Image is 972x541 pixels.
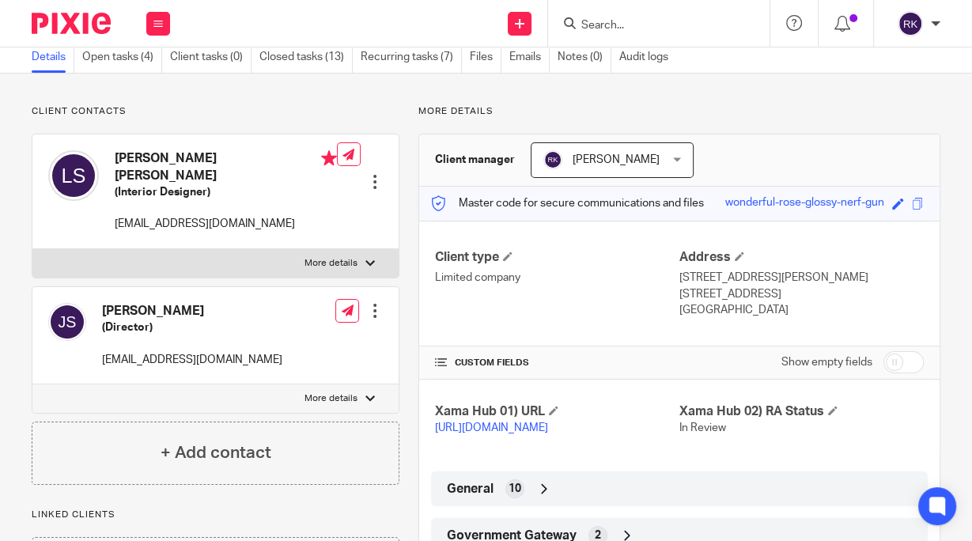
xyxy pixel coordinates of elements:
span: In Review [679,422,726,433]
h4: CUSTOM FIELDS [435,357,679,369]
span: [PERSON_NAME] [573,154,660,165]
a: Files [470,42,501,73]
h4: Client type [435,249,679,266]
img: svg%3E [48,303,86,341]
p: Linked clients [32,509,399,521]
h4: Xama Hub 02) RA Status [679,403,924,420]
span: 10 [509,481,521,497]
p: [EMAIL_ADDRESS][DOMAIN_NAME] [115,216,337,232]
h4: [PERSON_NAME] [PERSON_NAME] [115,150,337,184]
a: Recurring tasks (7) [361,42,462,73]
a: Audit logs [619,42,676,73]
h4: Address [679,249,924,266]
label: Show empty fields [781,354,872,370]
p: [GEOGRAPHIC_DATA] [679,302,924,318]
img: svg%3E [48,150,99,201]
h5: (Interior Designer) [115,184,337,200]
span: General [447,481,494,497]
a: Notes (0) [558,42,611,73]
img: Pixie [32,13,111,34]
h3: Client manager [435,152,515,168]
div: wonderful-rose-glossy-nerf-gun [725,195,884,213]
a: Client tasks (0) [170,42,252,73]
p: [EMAIL_ADDRESS][DOMAIN_NAME] [102,352,282,368]
h4: Xama Hub 01) URL [435,403,679,420]
h4: + Add contact [161,441,271,465]
p: More details [304,257,357,270]
i: Primary [321,150,337,166]
a: [URL][DOMAIN_NAME] [435,422,548,433]
a: Details [32,42,74,73]
p: Master code for secure communications and files [431,195,704,211]
p: [STREET_ADDRESS][PERSON_NAME] [679,270,924,286]
a: Closed tasks (13) [259,42,353,73]
p: More details [304,392,357,405]
p: Client contacts [32,105,399,118]
p: [STREET_ADDRESS] [679,286,924,302]
input: Search [580,19,722,33]
img: svg%3E [543,150,562,169]
a: Open tasks (4) [82,42,162,73]
h5: (Director) [102,320,282,335]
img: svg%3E [898,11,923,36]
a: Emails [509,42,550,73]
h4: [PERSON_NAME] [102,303,282,320]
p: Limited company [435,270,679,286]
p: More details [418,105,940,118]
